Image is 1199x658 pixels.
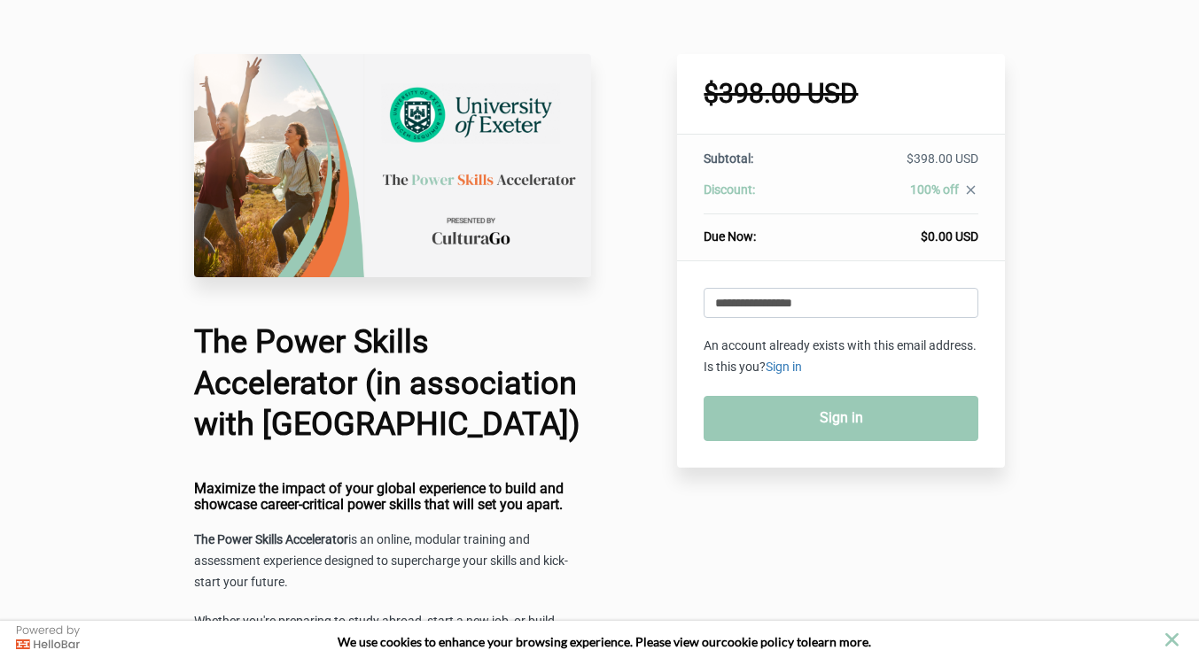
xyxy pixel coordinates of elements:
p: An account already exists with this email address. Is this you? [704,336,978,378]
i: close [963,182,978,197]
span: Subtotal: [704,151,753,166]
td: $398.00 USD [820,150,978,181]
button: close [1161,629,1183,651]
span: We use cookies to enhance your browsing experience. Please view our [338,634,721,649]
h1: The Power Skills Accelerator (in association with [GEOGRAPHIC_DATA]) [194,321,591,445]
th: Discount: [704,181,819,214]
a: close [959,182,978,202]
strong: The Power Skills Accelerator [194,532,348,546]
a: Sign in [704,396,978,441]
a: Sign in [766,360,802,374]
a: cookie policy [721,634,794,649]
span: $0.00 USD [921,229,978,244]
strong: to [797,634,808,649]
p: is an online, modular training and assessment experience designed to supercharge your skills and ... [194,530,591,593]
img: 83720c0-6e26-5801-a5d4-42ecd71128a7_University_of_Exeter_Checkout_Page.png [194,54,591,277]
span: learn more. [808,634,871,649]
th: Due Now: [704,214,819,246]
h4: Maximize the impact of your global experience to build and showcase career-critical power skills ... [194,481,591,512]
span: 100% off [910,182,959,197]
h1: $398.00 USD [704,81,978,107]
